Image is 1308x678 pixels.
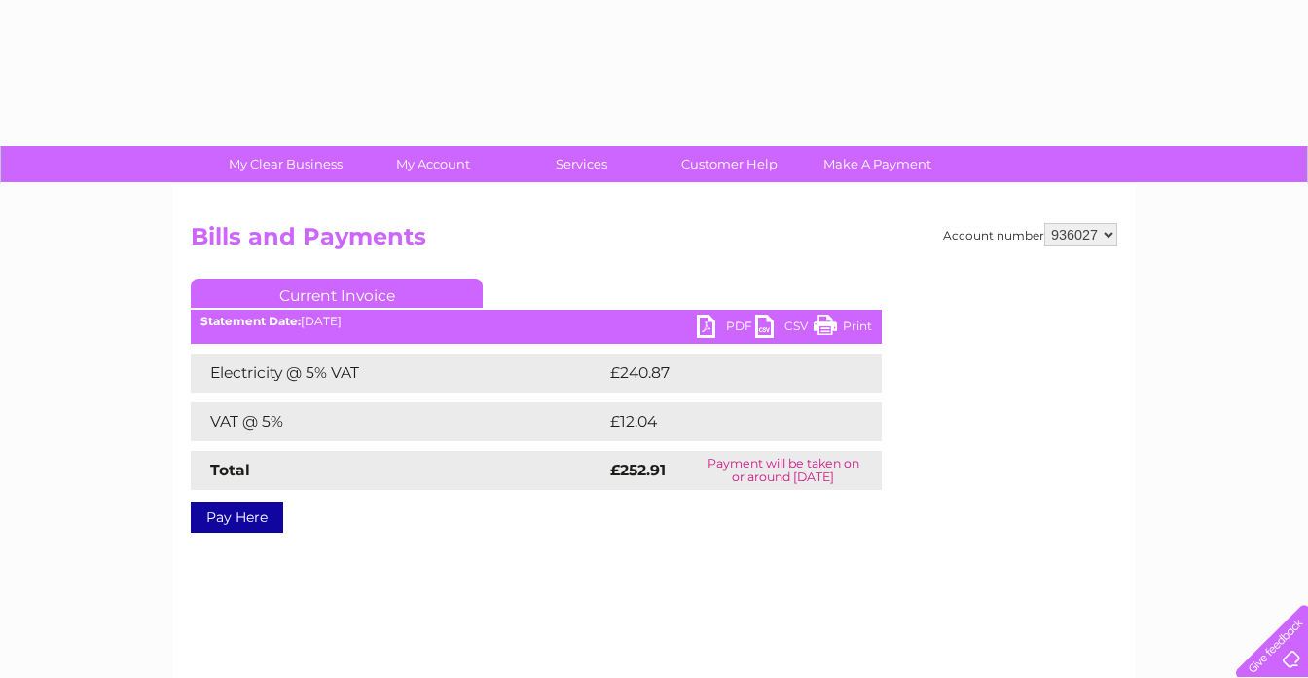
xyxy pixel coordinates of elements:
div: [DATE] [191,315,882,328]
a: Pay Here [191,502,283,533]
div: Account number [943,223,1117,246]
a: CSV [755,315,814,343]
a: PDF [697,315,755,343]
td: Payment will be taken on or around [DATE] [685,451,882,490]
a: Make A Payment [797,146,958,182]
a: My Clear Business [205,146,366,182]
strong: £252.91 [610,461,666,479]
td: £12.04 [605,402,841,441]
a: Print [814,315,872,343]
strong: Total [210,461,250,479]
b: Statement Date: [200,314,301,328]
a: Services [501,146,662,182]
a: Customer Help [649,146,810,182]
a: Current Invoice [191,279,483,308]
td: Electricity @ 5% VAT [191,354,605,393]
td: £240.87 [605,354,848,393]
td: VAT @ 5% [191,402,605,441]
a: My Account [353,146,514,182]
h2: Bills and Payments [191,223,1117,260]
